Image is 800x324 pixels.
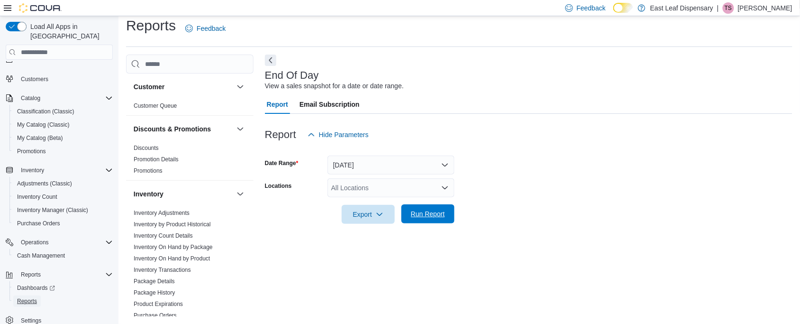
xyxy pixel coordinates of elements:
[134,289,175,296] a: Package History
[17,148,46,155] span: Promotions
[19,3,62,13] img: Cova
[13,204,92,216] a: Inventory Manager (Classic)
[134,209,190,217] span: Inventory Adjustments
[235,188,246,200] button: Inventory
[9,249,117,262] button: Cash Management
[300,95,360,114] span: Email Subscription
[197,24,226,33] span: Feedback
[17,165,48,176] button: Inventory
[13,191,113,203] span: Inventory Count
[134,312,177,319] span: Purchase Orders
[17,108,74,115] span: Classification (Classic)
[134,278,175,285] a: Package Details
[17,220,60,227] span: Purchase Orders
[13,119,73,130] a: My Catalog (Classic)
[134,243,213,251] span: Inventory On Hand by Package
[17,252,65,259] span: Cash Management
[134,124,233,134] button: Discounts & Promotions
[126,100,254,115] div: Customer
[134,221,211,228] a: Inventory by Product Historical
[17,269,45,280] button: Reports
[17,180,72,187] span: Adjustments (Classic)
[265,182,292,190] label: Locations
[13,218,113,229] span: Purchase Orders
[134,232,193,239] a: Inventory Count Details
[134,82,164,92] h3: Customer
[2,268,117,281] button: Reports
[13,204,113,216] span: Inventory Manager (Classic)
[13,178,113,189] span: Adjustments (Classic)
[725,2,732,14] span: TS
[134,124,211,134] h3: Discounts & Promotions
[134,266,191,274] span: Inventory Transactions
[265,70,319,81] h3: End Of Day
[327,156,455,175] button: [DATE]
[265,55,276,66] button: Next
[134,189,164,199] h3: Inventory
[9,131,117,145] button: My Catalog (Beta)
[21,75,48,83] span: Customers
[265,129,296,140] h3: Report
[235,81,246,93] button: Customer
[134,312,177,319] a: Purchase Orders
[17,284,55,292] span: Dashboards
[17,193,57,201] span: Inventory Count
[9,295,117,308] button: Reports
[134,102,177,110] span: Customer Queue
[13,296,41,307] a: Reports
[13,218,64,229] a: Purchase Orders
[17,165,113,176] span: Inventory
[13,146,113,157] span: Promotions
[13,250,113,261] span: Cash Management
[13,119,113,130] span: My Catalog (Classic)
[650,2,713,14] p: East Leaf Dispensary
[17,237,113,248] span: Operations
[13,106,113,117] span: Classification (Classic)
[134,145,159,151] a: Discounts
[17,269,113,280] span: Reports
[267,95,288,114] span: Report
[9,204,117,217] button: Inventory Manager (Classic)
[134,221,211,228] span: Inventory by Product Historical
[411,209,445,219] span: Run Report
[17,237,53,248] button: Operations
[2,72,117,85] button: Customers
[401,204,455,223] button: Run Report
[126,142,254,180] div: Discounts & Promotions
[13,296,113,307] span: Reports
[441,184,449,192] button: Open list of options
[2,92,117,105] button: Catalog
[13,282,59,294] a: Dashboards
[13,282,113,294] span: Dashboards
[134,144,159,152] span: Discounts
[21,271,41,278] span: Reports
[134,278,175,285] span: Package Details
[17,74,52,85] a: Customers
[17,73,113,84] span: Customers
[21,167,44,174] span: Inventory
[134,156,179,163] span: Promotion Details
[134,255,210,262] a: Inventory On Hand by Product
[13,132,113,144] span: My Catalog (Beta)
[13,132,67,144] a: My Catalog (Beta)
[17,206,88,214] span: Inventory Manager (Classic)
[134,300,183,308] span: Product Expirations
[134,82,233,92] button: Customer
[134,244,213,250] a: Inventory On Hand by Package
[126,16,176,35] h1: Reports
[2,164,117,177] button: Inventory
[182,19,229,38] a: Feedback
[134,210,190,216] a: Inventory Adjustments
[13,250,69,261] a: Cash Management
[9,177,117,190] button: Adjustments (Classic)
[17,297,37,305] span: Reports
[17,93,113,104] span: Catalog
[134,167,163,175] span: Promotions
[21,94,40,102] span: Catalog
[134,156,179,163] a: Promotion Details
[577,3,606,13] span: Feedback
[13,146,50,157] a: Promotions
